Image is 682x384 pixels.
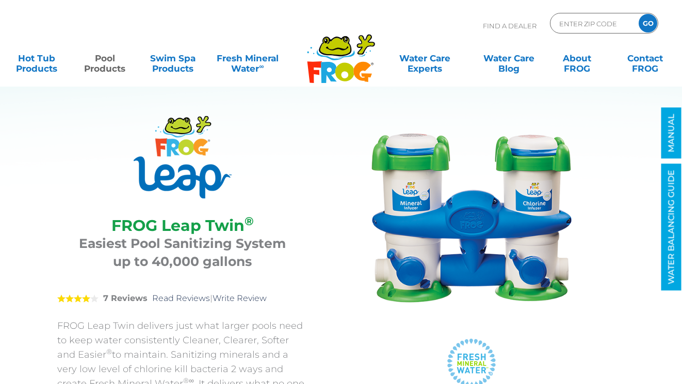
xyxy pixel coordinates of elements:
[70,216,295,235] h2: FROG Leap Twin
[483,13,537,39] p: Find A Dealer
[661,108,681,159] a: MANUAL
[639,14,657,32] input: GO
[147,48,200,69] a: Swim SpaProducts
[483,48,536,69] a: Water CareBlog
[661,164,681,291] a: WATER BALANCING GUIDE
[70,235,295,271] h3: Easiest Pool Sanitizing System up to 40,000 gallons
[57,294,90,303] span: 4
[368,116,575,322] img: FROG Leap Twin dual-infuser pool sanitizing system with mineral and chlorine units
[134,116,232,198] img: Product Logo
[57,278,307,319] div: |
[551,48,604,69] a: AboutFROG
[215,48,281,69] a: Fresh MineralWater∞
[152,293,210,303] a: Read Reviews
[106,347,112,356] sup: ®
[245,214,254,228] sup: ®
[103,293,148,303] strong: 7 Reviews
[10,48,63,69] a: Hot TubProducts
[78,48,132,69] a: PoolProducts
[301,21,381,84] img: Frog Products Logo
[213,293,267,303] a: Write Review
[259,62,264,70] sup: ∞
[619,48,672,69] a: ContactFROG
[382,48,468,69] a: Water CareExperts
